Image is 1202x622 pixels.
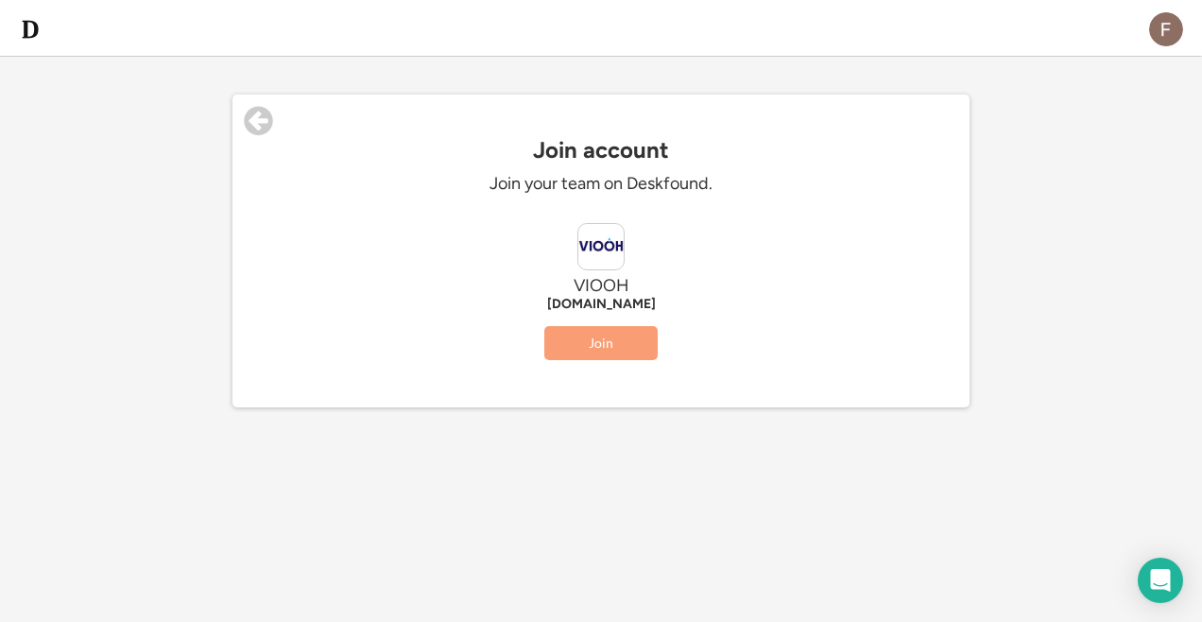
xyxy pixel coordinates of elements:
div: Open Intercom Messenger [1138,558,1183,603]
div: VIOOH [318,275,884,297]
img: ACg8ocJUq-foDADWcx6gkDjIFMKxaSrDrY8JpLRKVG2WjmBoLjHiZg=s96-c [1149,12,1183,46]
button: Join [544,326,658,360]
div: Join account [232,137,970,164]
div: Join your team on Deskfound. [318,173,884,195]
img: viooh.com [578,224,624,269]
img: d-whitebg.png [19,18,42,41]
div: [DOMAIN_NAME] [318,297,884,312]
